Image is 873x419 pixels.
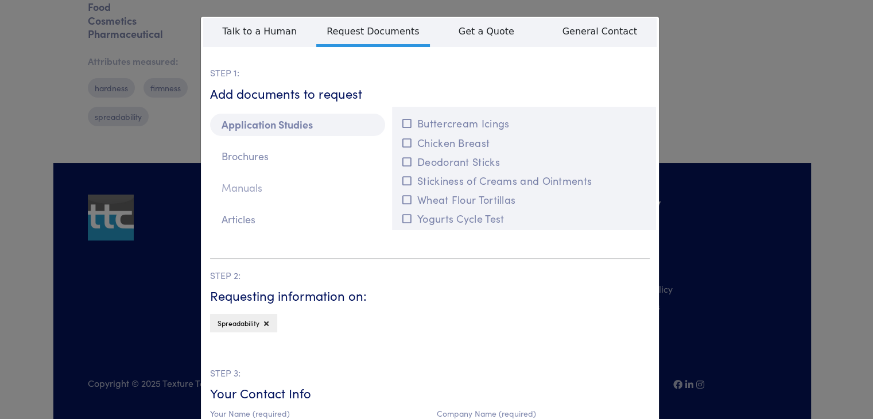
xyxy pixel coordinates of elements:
[399,190,650,209] button: Wheat Flour Tortillas
[543,18,657,44] span: General Contact
[210,385,650,402] h6: Your Contact Info
[210,366,650,381] p: STEP 3:
[210,177,385,199] p: Manuals
[399,152,650,171] button: Deodorant Sticks
[399,114,650,133] button: Buttercream Icings
[210,85,650,103] h6: Add documents to request
[430,18,544,44] span: Get a Quote
[210,409,290,418] label: Your Name (required)
[399,171,650,190] button: Stickiness of Creams and Ointments
[210,114,385,136] p: Application Studies
[203,18,317,44] span: Talk to a Human
[316,18,430,47] span: Request Documents
[210,268,650,283] p: STEP 2:
[210,208,385,231] p: Articles
[437,409,536,418] label: Company Name (required)
[399,209,650,228] button: Yogurts Cycle Test
[218,318,259,328] span: Spreadability
[210,145,385,168] p: Brochures
[399,228,650,247] button: Toothpaste - Tarter Control Gel
[210,287,650,305] h6: Requesting information on:
[399,133,650,152] button: Chicken Breast
[210,65,650,80] p: STEP 1:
